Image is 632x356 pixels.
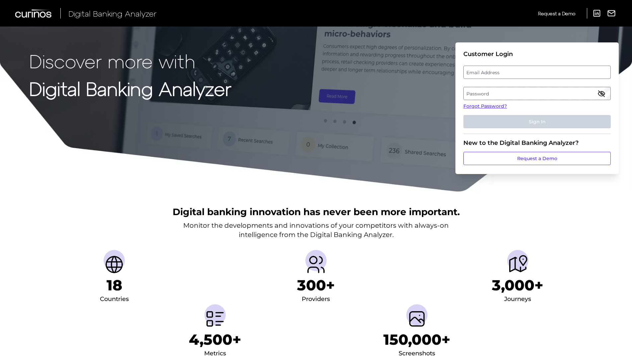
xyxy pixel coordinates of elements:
[463,152,611,165] a: Request a Demo
[204,308,226,329] img: Metrics
[492,276,543,294] h1: 3,000+
[538,8,575,19] a: Request a Demo
[100,294,129,305] div: Countries
[29,77,231,99] strong: Digital Banking Analyzer
[538,11,575,16] span: Request a Demo
[406,308,428,329] img: Screenshots
[107,276,122,294] h1: 18
[183,221,449,239] p: Monitor the developments and innovations of your competitors with always-on intelligence from the...
[15,9,52,18] img: Curinos
[29,50,231,71] p: Discover more with
[189,331,241,348] h1: 4,500+
[383,331,450,348] h1: 150,000+
[504,294,531,305] div: Journeys
[173,206,460,218] h2: Digital banking innovation has never been more important.
[68,9,157,18] span: Digital Banking Analyzer
[297,276,335,294] h1: 300+
[463,115,611,128] button: Sign In
[302,294,330,305] div: Providers
[507,254,528,275] img: Journeys
[463,103,611,110] a: Forgot Password?
[104,254,125,275] img: Countries
[305,254,327,275] img: Providers
[464,66,610,78] label: Email Address
[464,88,610,99] label: Password
[463,139,611,147] div: New to the Digital Banking Analyzer?
[463,50,611,58] div: Customer Login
